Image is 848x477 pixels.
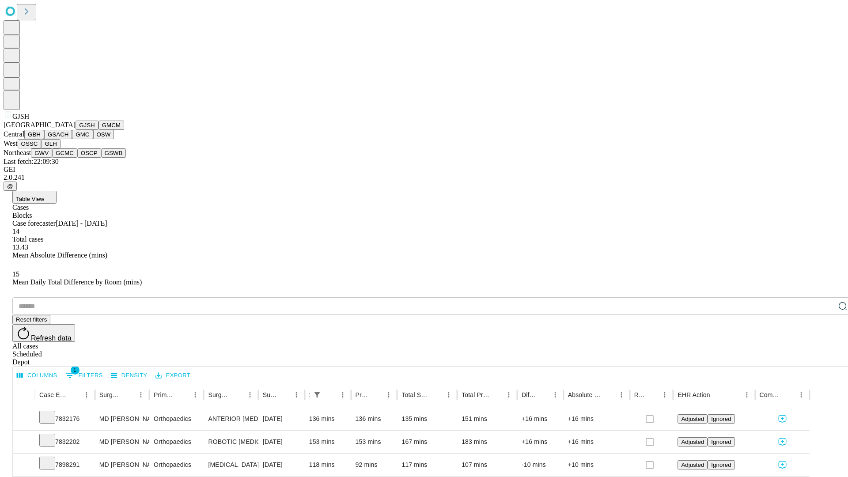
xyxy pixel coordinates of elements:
[80,389,93,401] button: Menu
[490,389,503,401] button: Sort
[309,431,347,453] div: 153 mins
[382,389,395,401] button: Menu
[16,196,44,202] span: Table View
[678,437,708,447] button: Adjusted
[615,389,628,401] button: Menu
[549,389,561,401] button: Menu
[122,389,135,401] button: Sort
[356,431,393,453] div: 153 mins
[99,408,145,430] div: MD [PERSON_NAME] [PERSON_NAME]
[568,431,625,453] div: +16 mins
[522,408,559,430] div: +16 mins
[370,389,382,401] button: Sort
[56,220,107,227] span: [DATE] - [DATE]
[681,439,704,445] span: Adjusted
[311,389,323,401] div: 1 active filter
[7,183,13,189] span: @
[208,408,254,430] div: ANTERIOR [MEDICAL_DATA] TOTAL HIP
[16,316,47,323] span: Reset filters
[154,454,199,476] div: Orthopaedics
[681,416,704,422] span: Adjusted
[659,389,671,401] button: Menu
[678,414,708,424] button: Adjusted
[12,220,56,227] span: Case forecaster
[356,408,393,430] div: 136 mins
[12,113,29,120] span: GJSH
[503,389,515,401] button: Menu
[4,182,17,191] button: @
[263,391,277,398] div: Surgery Date
[154,431,199,453] div: Orthopaedics
[401,431,453,453] div: 167 mins
[4,149,31,156] span: Northeast
[309,454,347,476] div: 118 mins
[18,139,42,148] button: OSSC
[153,369,193,382] button: Export
[99,454,145,476] div: MD [PERSON_NAME] [PERSON_NAME]
[634,391,646,398] div: Resolved in EHR
[39,431,91,453] div: 7832202
[41,139,60,148] button: GLH
[17,458,30,473] button: Expand
[72,130,93,139] button: GMC
[4,158,59,165] span: Last fetch: 22:09:30
[52,148,77,158] button: GCMC
[263,408,300,430] div: [DATE]
[309,391,310,398] div: Scheduled In Room Duration
[462,454,513,476] div: 107 mins
[154,391,176,398] div: Primary Service
[603,389,615,401] button: Sort
[17,435,30,450] button: Expand
[678,391,710,398] div: EHR Action
[4,174,844,182] div: 2.0.241
[76,121,98,130] button: GJSH
[711,389,723,401] button: Sort
[244,389,256,401] button: Menu
[443,389,455,401] button: Menu
[309,408,347,430] div: 136 mins
[15,369,60,382] button: Select columns
[44,130,72,139] button: GSACH
[109,369,150,382] button: Density
[4,130,24,138] span: Central
[278,389,290,401] button: Sort
[77,148,101,158] button: OSCP
[711,439,731,445] span: Ignored
[401,391,429,398] div: Total Scheduled Duration
[17,412,30,427] button: Expand
[678,460,708,469] button: Adjusted
[135,389,147,401] button: Menu
[708,460,734,469] button: Ignored
[4,140,18,147] span: West
[99,391,121,398] div: Surgeon Name
[430,389,443,401] button: Sort
[189,389,201,401] button: Menu
[537,389,549,401] button: Sort
[795,389,807,401] button: Menu
[783,389,795,401] button: Sort
[263,454,300,476] div: [DATE]
[154,408,199,430] div: Orthopaedics
[12,243,28,251] span: 13.43
[711,416,731,422] span: Ignored
[462,391,489,398] div: Total Predicted Duration
[708,414,734,424] button: Ignored
[71,366,79,375] span: 1
[231,389,244,401] button: Sort
[337,389,349,401] button: Menu
[324,389,337,401] button: Sort
[4,166,844,174] div: GEI
[646,389,659,401] button: Sort
[12,251,107,259] span: Mean Absolute Difference (mins)
[401,408,453,430] div: 135 mins
[4,121,76,129] span: [GEOGRAPHIC_DATA]
[68,389,80,401] button: Sort
[568,391,602,398] div: Absolute Difference
[356,454,393,476] div: 92 mins
[741,389,753,401] button: Menu
[401,454,453,476] div: 117 mins
[522,431,559,453] div: +16 mins
[708,437,734,447] button: Ignored
[31,148,52,158] button: GWV
[24,130,44,139] button: GBH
